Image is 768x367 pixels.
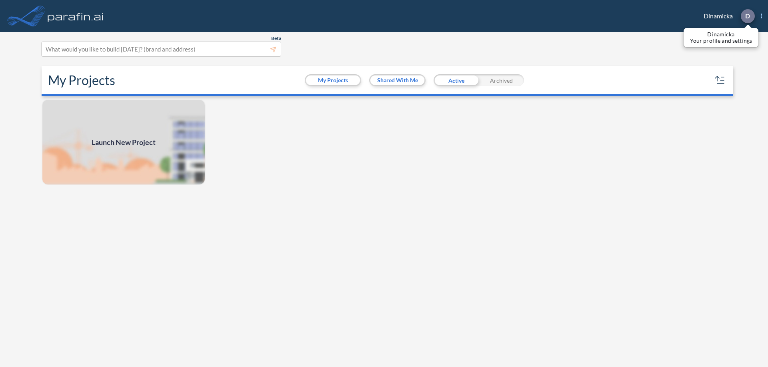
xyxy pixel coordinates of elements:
[690,38,752,44] p: Your profile and settings
[306,75,360,85] button: My Projects
[370,75,424,85] button: Shared With Me
[714,74,726,87] button: sort
[745,12,750,20] p: D
[479,74,524,86] div: Archived
[42,99,206,185] img: add
[434,74,479,86] div: Active
[692,9,762,23] div: Dinamicka
[46,8,105,24] img: logo
[271,35,281,42] span: Beta
[42,99,206,185] a: Launch New Project
[48,73,115,88] h2: My Projects
[690,31,752,38] p: Dinamicka
[92,137,156,148] span: Launch New Project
